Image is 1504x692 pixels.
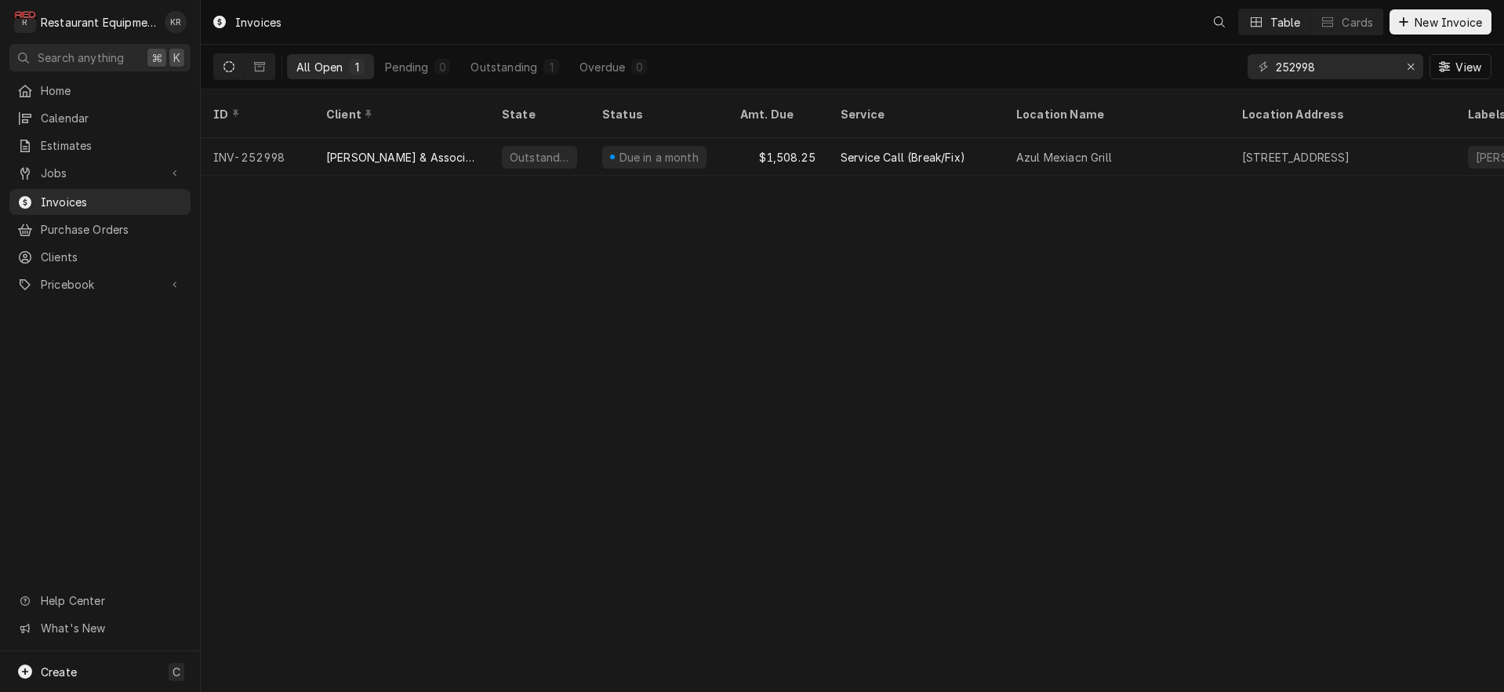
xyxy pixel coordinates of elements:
[502,106,577,122] div: State
[1390,9,1491,35] button: New Invoice
[841,106,988,122] div: Service
[41,194,183,210] span: Invoices
[1452,59,1484,75] span: View
[634,59,644,75] div: 0
[728,138,828,176] div: $1,508.25
[151,49,162,66] span: ⌘
[1016,149,1112,166] div: Azul Mexiacn Grill
[9,588,191,614] a: Go to Help Center
[213,106,298,122] div: ID
[9,105,191,131] a: Calendar
[1016,106,1214,122] div: Location Name
[617,149,700,166] div: Due in a month
[41,276,159,293] span: Pricebook
[9,217,191,242] a: Purchase Orders
[41,137,183,154] span: Estimates
[9,44,191,71] button: Search anything⌘K
[41,620,181,636] span: What's New
[1411,14,1485,31] span: New Invoice
[740,106,812,122] div: Amt. Due
[173,49,180,66] span: K
[1398,54,1423,79] button: Erase input
[9,244,191,270] a: Clients
[1342,14,1373,31] div: Cards
[438,59,447,75] div: 0
[41,165,159,181] span: Jobs
[1207,9,1232,35] button: Open search
[1276,54,1393,79] input: Keyword search
[9,160,191,186] a: Go to Jobs
[326,149,477,166] div: [PERSON_NAME] & Associates
[9,133,191,158] a: Estimates
[41,249,183,265] span: Clients
[14,11,36,33] div: Restaurant Equipment Diagnostics's Avatar
[165,11,187,33] div: KR
[38,49,124,66] span: Search anything
[41,665,77,679] span: Create
[9,271,191,297] a: Go to Pricebook
[470,59,537,75] div: Outstanding
[352,59,361,75] div: 1
[41,14,156,31] div: Restaurant Equipment Diagnostics
[1270,14,1301,31] div: Table
[9,78,191,104] a: Home
[508,149,571,166] div: Outstanding
[547,59,556,75] div: 1
[41,592,181,609] span: Help Center
[41,110,183,126] span: Calendar
[1430,54,1491,79] button: View
[14,11,36,33] div: R
[201,138,314,176] div: INV-252998
[41,221,183,238] span: Purchase Orders
[602,106,712,122] div: Status
[1242,149,1350,166] div: [STREET_ADDRESS]
[326,106,474,122] div: Client
[385,59,428,75] div: Pending
[9,189,191,215] a: Invoices
[841,149,965,166] div: Service Call (Break/Fix)
[165,11,187,33] div: Kelli Robinette's Avatar
[173,664,180,680] span: C
[41,82,183,99] span: Home
[9,615,191,641] a: Go to What's New
[296,59,343,75] div: All Open
[1242,106,1440,122] div: Location Address
[579,59,625,75] div: Overdue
